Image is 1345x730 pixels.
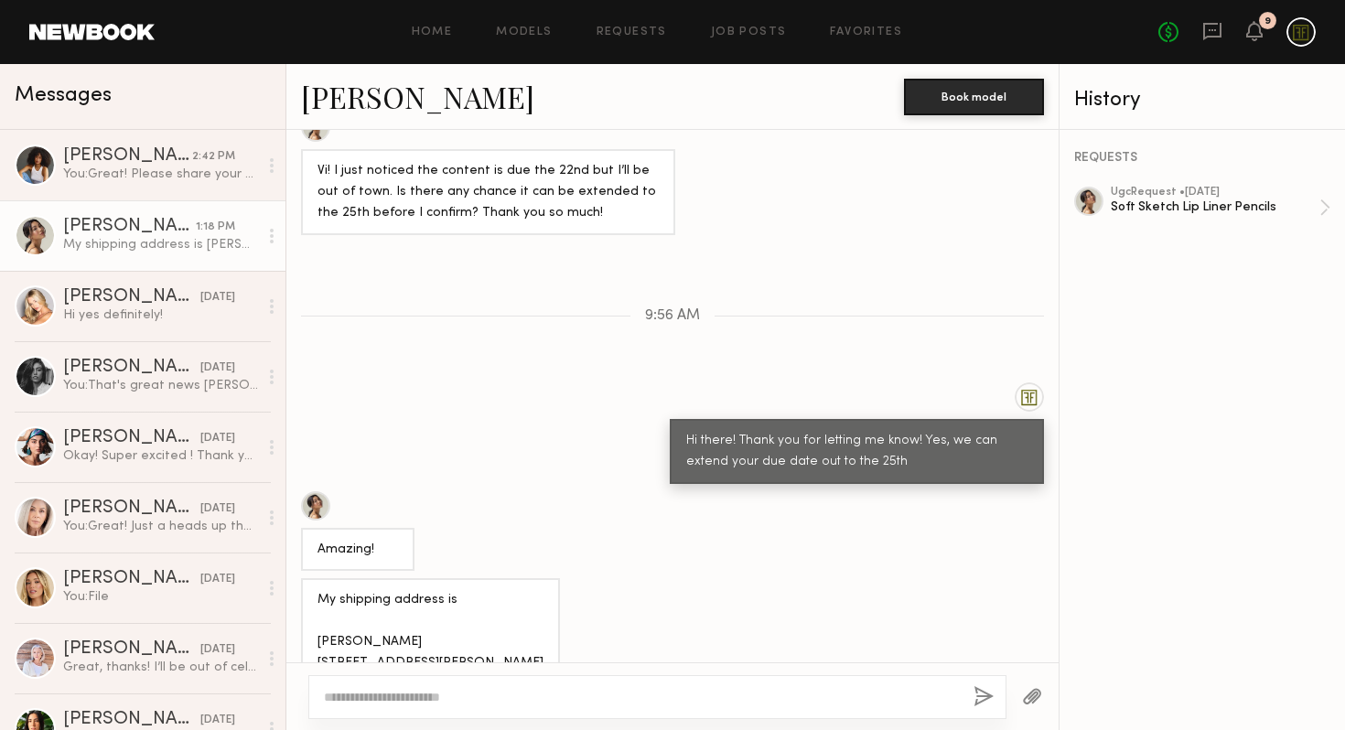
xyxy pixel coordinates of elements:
div: Hi yes definitely! [63,306,258,324]
div: Amazing! [317,540,398,561]
a: Requests [597,27,667,38]
div: You: File [63,588,258,606]
div: Hi there! Thank you for letting me know! Yes, we can extend your due date out to the 25th [686,431,1028,473]
div: REQUESTS [1074,152,1330,165]
div: ugc Request • [DATE] [1111,187,1319,199]
div: [PERSON_NAME] [63,570,200,588]
div: [PERSON_NAME] [63,218,196,236]
a: Home [412,27,453,38]
div: [PERSON_NAME] [63,499,200,518]
div: [PERSON_NAME] [63,288,200,306]
button: Book model [904,79,1044,115]
span: Messages [15,85,112,106]
a: ugcRequest •[DATE]Soft Sketch Lip Liner Pencils [1111,187,1330,229]
div: History [1074,90,1330,111]
div: You: Great! Please share your shipping address, and we'll get the shipment out to you asap [63,166,258,183]
a: Models [496,27,552,38]
div: 9 [1264,16,1271,27]
a: Favorites [830,27,902,38]
div: [DATE] [200,360,235,377]
div: [PERSON_NAME] [63,711,200,729]
div: 1:18 PM [196,219,235,236]
div: [PERSON_NAME] [63,429,200,447]
div: 2:42 PM [192,148,235,166]
div: Soft Sketch Lip Liner Pencils [1111,199,1319,216]
a: Job Posts [711,27,787,38]
div: [PERSON_NAME] [63,359,200,377]
div: [DATE] [200,641,235,659]
div: You: That's great news [PERSON_NAME]! We're so excited to see your video and thank you for confir... [63,377,258,394]
div: You: Great! Just a heads up that the lip pencils will ship out early next week. I'll follow up wi... [63,518,258,535]
a: [PERSON_NAME] [301,77,534,116]
span: 9:56 AM [645,308,700,324]
div: My shipping address is [PERSON_NAME] [STREET_ADDRESS][PERSON_NAME] [317,590,543,674]
div: Vi! I just noticed the content is due the 22nd but I’ll be out of town. Is there any chance it ca... [317,161,659,224]
div: [DATE] [200,430,235,447]
div: Great, thanks! I’ll be out of cell service here and there but will check messages whenever I have... [63,659,258,676]
div: [PERSON_NAME] [63,640,200,659]
div: Okay! Super excited ! Thank you ! You too xx [63,447,258,465]
div: [DATE] [200,289,235,306]
div: [PERSON_NAME] [63,147,192,166]
div: [DATE] [200,712,235,729]
a: Book model [904,88,1044,103]
div: [DATE] [200,500,235,518]
div: My shipping address is [PERSON_NAME] [STREET_ADDRESS][PERSON_NAME] [63,236,258,253]
div: [DATE] [200,571,235,588]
